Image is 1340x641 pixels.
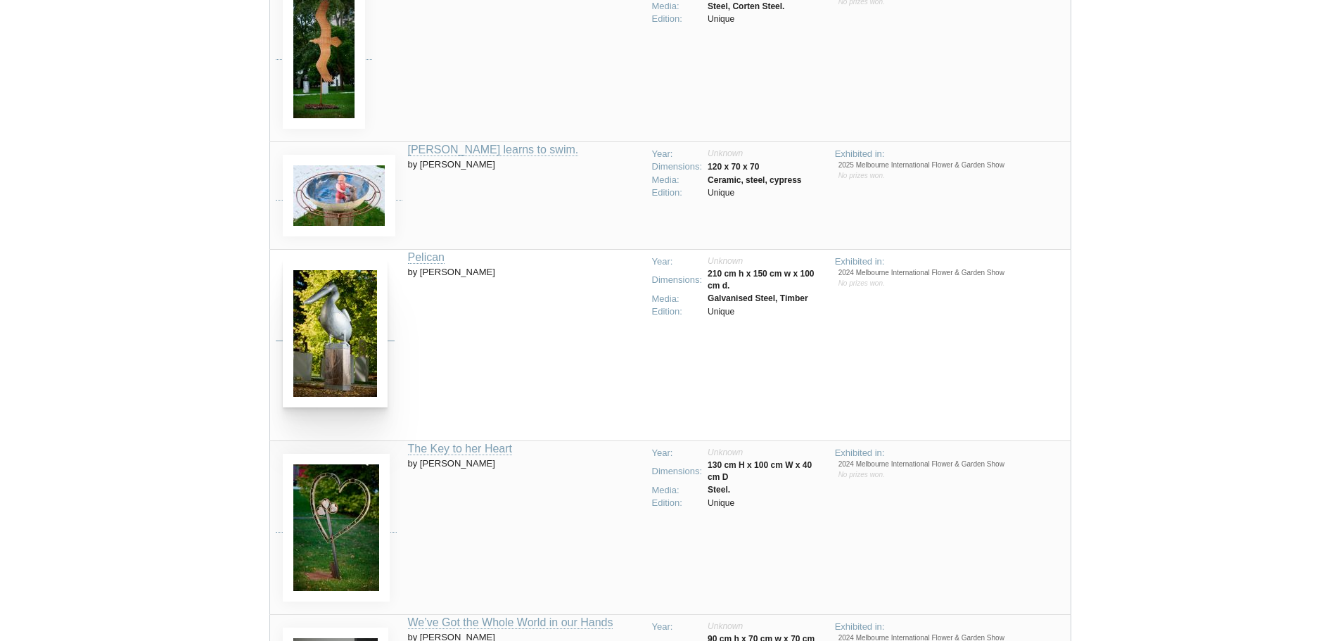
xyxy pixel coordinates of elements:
[649,160,706,174] td: Dimensions:
[705,186,804,200] td: Unique
[705,13,798,26] td: Unique
[649,497,706,510] td: Edition:
[705,497,824,510] td: Unique
[838,471,885,478] span: No prizes won.
[408,249,644,440] td: by [PERSON_NAME]
[708,460,812,482] strong: 130 cm H x 100 cm W x 40 cm D
[649,459,706,483] td: Dimensions:
[708,269,814,291] strong: 210 cm h x 150 cm w x 100 cm d.
[708,175,801,185] strong: Ceramic, steel, cypress
[838,459,1065,469] li: 2024 Melbourne International Flower & Garden Show
[649,484,706,497] td: Media:
[408,141,644,249] td: by [PERSON_NAME]
[649,13,706,26] td: Edition:
[708,148,743,158] span: Unknown
[408,251,445,264] a: Pelican
[408,144,579,156] a: [PERSON_NAME] learns to swim.
[708,1,784,11] strong: Steel, Corten Steel.
[708,448,743,457] span: Unknown
[838,160,1065,170] li: 2025 Melbourne International Flower & Garden Show
[835,448,885,458] span: Exhibited in:
[408,443,513,455] a: The Key to her Heart
[708,621,743,631] span: Unknown
[708,293,808,303] strong: Galvanised Steel, Timber
[649,268,706,292] td: Dimensions:
[649,186,706,200] td: Edition:
[838,268,1065,278] li: 2024 Melbourne International Flower & Garden Show
[649,447,706,460] td: Year:
[649,621,706,634] td: Year:
[283,155,395,236] img: Graham Duell
[408,440,644,614] td: by [PERSON_NAME]
[835,256,885,267] span: Exhibited in:
[835,148,885,159] span: Exhibited in:
[835,621,885,632] span: Exhibited in:
[708,162,759,172] strong: 120 x 70 x 70
[708,485,730,495] strong: Steel.
[838,172,885,179] span: No prizes won.
[649,148,706,161] td: Year:
[838,279,885,287] span: No prizes won.
[283,454,390,602] img: Graham Duell
[649,174,706,187] td: Media:
[649,255,706,269] td: Year:
[649,305,706,319] td: Edition:
[408,616,613,629] a: We’ve Got the Whole World in our Hands
[283,260,388,407] img: Graham Duell
[705,305,824,319] td: Unique
[708,256,743,266] span: Unknown
[649,293,706,306] td: Media:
